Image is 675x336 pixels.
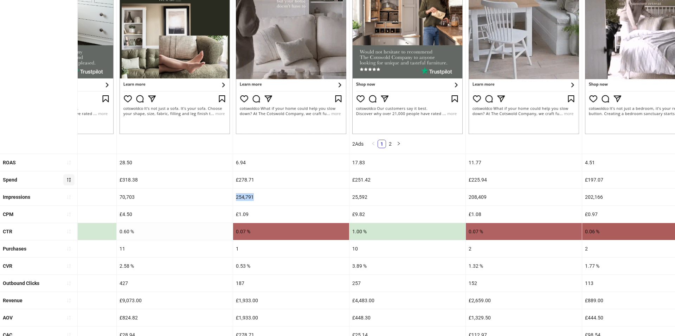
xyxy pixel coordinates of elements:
[3,211,13,217] b: CPM
[349,206,465,223] div: £9.82
[66,160,71,165] span: sort-ascending
[117,292,233,309] div: £9,073.00
[466,275,582,292] div: 152
[66,298,71,303] span: sort-ascending
[466,292,582,309] div: £2,659.00
[233,223,349,240] div: 0.07 %
[233,309,349,326] div: £1,933.00
[233,189,349,205] div: 254,791
[3,280,39,286] b: Outbound Clicks
[117,258,233,274] div: 2.58 %
[3,246,26,252] b: Purchases
[352,141,364,147] span: 2 Ads
[66,281,71,286] span: sort-ascending
[117,171,233,188] div: £318.38
[378,140,386,148] a: 1
[349,292,465,309] div: £4,483.00
[117,275,233,292] div: 427
[466,189,582,205] div: 208,409
[466,258,582,274] div: 1.32 %
[233,206,349,223] div: £1.09
[3,229,12,234] b: CTR
[117,154,233,171] div: 28.50
[349,309,465,326] div: £448.30
[233,292,349,309] div: £1,933.00
[466,223,582,240] div: 0.07 %
[117,189,233,205] div: 70,703
[394,140,403,148] button: right
[466,206,582,223] div: £1.08
[349,223,465,240] div: 1.00 %
[466,171,582,188] div: £225.94
[466,240,582,257] div: 2
[349,240,465,257] div: 10
[233,258,349,274] div: 0.53 %
[371,141,375,146] span: left
[66,264,71,268] span: sort-ascending
[349,258,465,274] div: 3.89 %
[66,195,71,199] span: sort-ascending
[233,240,349,257] div: 1
[369,140,378,148] button: left
[349,275,465,292] div: 257
[386,140,394,148] li: 2
[117,223,233,240] div: 0.60 %
[66,177,71,182] span: sort-descending
[397,141,401,146] span: right
[466,154,582,171] div: 11.77
[66,246,71,251] span: sort-ascending
[369,140,378,148] li: Previous Page
[117,309,233,326] div: £824.82
[3,177,17,183] b: Spend
[386,140,394,148] a: 2
[3,194,30,200] b: Impressions
[3,298,22,303] b: Revenue
[349,189,465,205] div: 25,592
[394,140,403,148] li: Next Page
[349,171,465,188] div: £251.42
[233,171,349,188] div: £278.71
[66,229,71,234] span: sort-ascending
[117,240,233,257] div: 11
[349,154,465,171] div: 17.83
[233,154,349,171] div: 6.94
[378,140,386,148] li: 1
[3,160,16,165] b: ROAS
[66,315,71,320] span: sort-ascending
[233,275,349,292] div: 187
[3,263,12,269] b: CVR
[66,212,71,217] span: sort-ascending
[3,315,13,321] b: AOV
[466,309,582,326] div: £1,329.50
[117,206,233,223] div: £4.50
